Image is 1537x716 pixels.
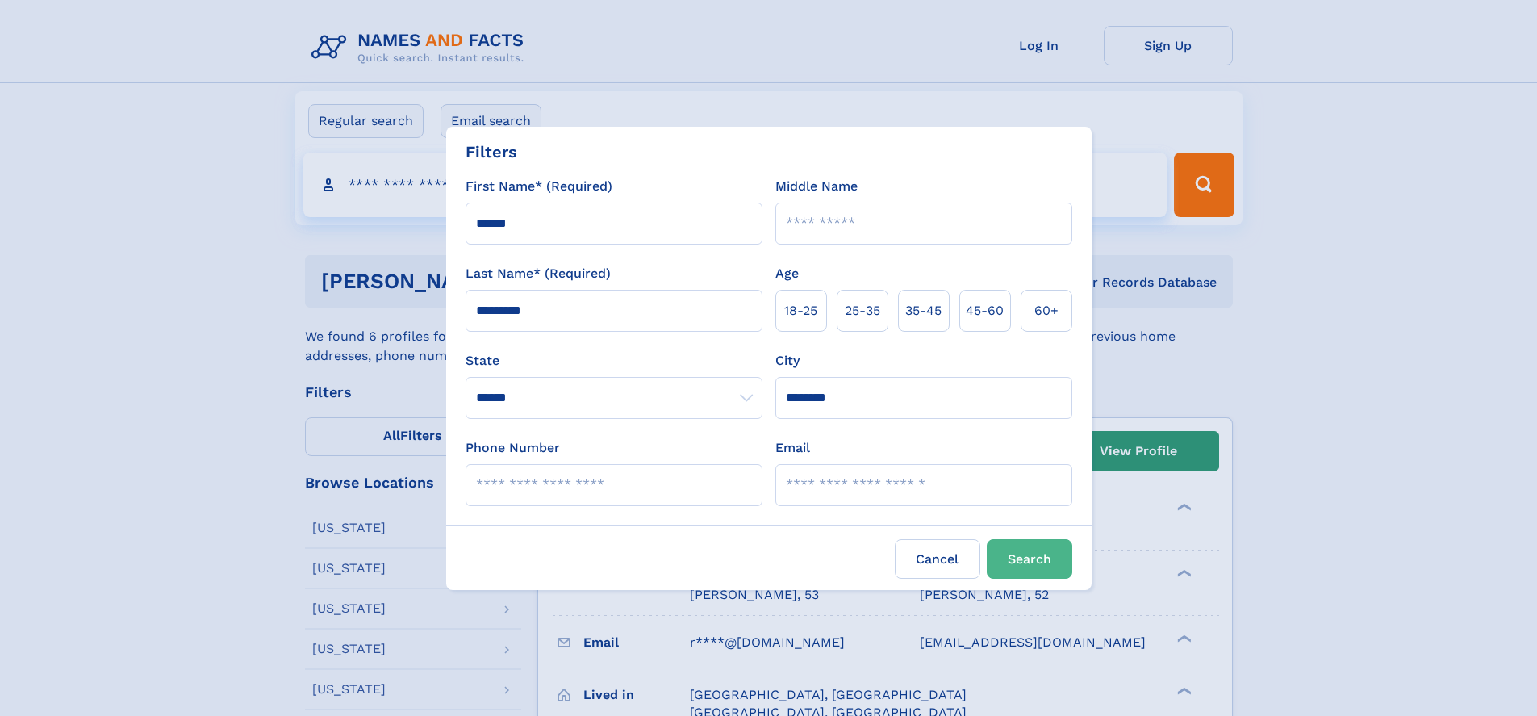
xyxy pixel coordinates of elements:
label: City [775,351,800,371]
label: Age [775,264,799,283]
label: Middle Name [775,177,858,196]
span: 60+ [1034,301,1059,320]
label: Cancel [895,539,980,579]
span: 25‑35 [845,301,880,320]
label: First Name* (Required) [466,177,612,196]
span: 45‑60 [966,301,1004,320]
label: Last Name* (Required) [466,264,611,283]
label: Phone Number [466,438,560,458]
div: Filters [466,140,517,164]
span: 18‑25 [784,301,817,320]
label: Email [775,438,810,458]
button: Search [987,539,1072,579]
label: State [466,351,762,371]
span: 35‑45 [905,301,942,320]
